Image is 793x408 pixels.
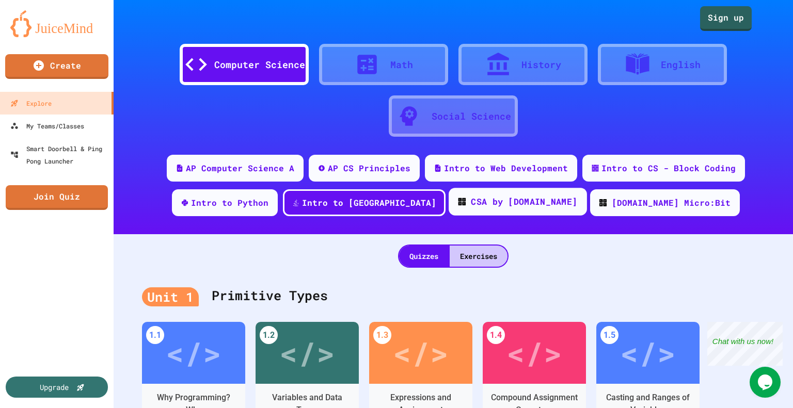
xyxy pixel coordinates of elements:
[10,120,84,132] div: My Teams/Classes
[390,58,413,72] div: Math
[661,58,701,72] div: English
[214,58,305,72] div: Computer Science
[166,330,221,376] div: </>
[399,246,449,267] div: Quizzes
[10,10,103,37] img: logo-orange.svg
[393,330,449,376] div: </>
[601,162,736,174] div: Intro to CS - Block Coding
[142,287,199,307] div: Unit 1
[521,58,561,72] div: History
[506,330,562,376] div: </>
[6,185,108,210] a: Join Quiz
[328,162,410,174] div: AP CS Principles
[700,6,752,31] a: Sign up
[186,162,294,174] div: AP Computer Science A
[750,367,783,398] iframe: chat widget
[191,197,268,209] div: Intro to Python
[471,195,577,208] div: CSA by [DOMAIN_NAME]
[487,326,505,344] div: 1.4
[600,326,618,344] div: 1.5
[279,330,335,376] div: </>
[40,382,69,393] div: Upgrade
[432,109,511,123] div: Social Science
[10,97,52,109] div: Explore
[599,199,607,206] img: CODE_logo_RGB.png
[302,197,436,209] div: Intro to [GEOGRAPHIC_DATA]
[260,326,278,344] div: 1.2
[444,162,568,174] div: Intro to Web Development
[5,54,108,79] a: Create
[707,322,783,366] iframe: chat widget
[450,246,507,267] div: Exercises
[373,326,391,344] div: 1.3
[620,330,676,376] div: </>
[612,197,731,209] div: [DOMAIN_NAME] Micro:Bit
[146,326,164,344] div: 1.1
[458,198,466,205] img: CODE_logo_RGB.png
[142,275,765,317] div: Primitive Types
[10,142,109,167] div: Smart Doorbell & Ping Pong Launcher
